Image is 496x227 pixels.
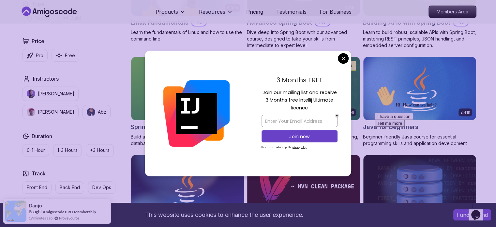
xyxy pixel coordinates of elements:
[246,8,263,16] a: Pricing
[469,201,489,220] iframe: chat widget
[38,109,74,115] p: [PERSON_NAME]
[131,122,205,132] h2: Spring Boot for Beginners
[363,29,476,49] p: Learn to build robust, scalable APIs with Spring Boot, mastering REST principles, JSON handling, ...
[33,75,59,83] h2: Instructors
[38,90,74,97] p: [PERSON_NAME]
[92,184,111,191] p: Dev Ops
[363,134,476,147] p: Beginner-friendly Java course for essential programming skills and application development
[32,170,46,177] h2: Track
[32,37,44,45] h2: Price
[3,30,41,37] button: I have a question
[27,184,47,191] p: Front End
[23,181,52,194] button: Front End
[3,3,120,44] div: 👋Hi! How can we help?I have a questionTell me more
[363,57,476,120] img: Java for Beginners card
[131,29,244,42] p: Learn the fundamentals of Linux and how to use the command line
[3,20,65,24] span: Hi! How can we help?
[43,209,96,214] a: Amigoscode PRO Membership
[363,57,476,147] a: Java for Beginners card2.41hJava for BeginnersBeginner-friendly Java course for essential program...
[90,147,110,154] p: +3 Hours
[83,105,111,119] button: instructor imgAbz
[247,155,360,218] img: Maven Essentials card
[363,155,476,218] img: Advanced Databases card
[276,8,307,16] a: Testimonials
[86,144,114,156] button: +3 Hours
[36,52,43,59] p: Pro
[372,83,489,198] iframe: chat widget
[428,6,476,18] a: Members Area
[29,209,42,214] span: Bought
[429,6,476,18] p: Members Area
[88,181,115,194] button: Dev Ops
[23,49,48,62] button: Pro
[199,8,233,21] button: Resources
[53,144,82,156] button: 1-3 Hours
[27,108,35,116] img: instructor img
[3,37,33,44] button: Tell me more
[29,215,53,221] span: 19 minutes ago
[98,109,106,115] p: Abz
[199,8,225,16] p: Resources
[363,122,418,132] h2: Java for Beginners
[131,57,244,147] a: Spring Boot for Beginners card1.67hNEWSpring Boot for BeginnersBuild a CRUD API with Spring Boot ...
[131,57,244,120] img: Spring Boot for Beginners card
[23,105,79,119] button: instructor img[PERSON_NAME]
[453,209,491,220] button: Accept cookies
[87,108,95,116] img: instructor img
[131,155,244,218] img: Java for Developers card
[5,208,443,222] div: This website uses cookies to enhance the user experience.
[156,8,178,16] p: Products
[29,203,42,208] span: Danjo
[23,87,79,101] button: instructor img[PERSON_NAME]
[23,144,49,156] button: 0-1 Hour
[32,132,52,140] h2: Duration
[3,3,23,24] img: :wave:
[247,29,360,49] p: Dive deep into Spring Boot with our advanced course, designed to take your skills from intermedia...
[52,49,79,62] button: Free
[320,8,352,16] a: For Business
[55,181,84,194] button: Back End
[27,89,35,98] img: instructor img
[5,201,26,222] img: provesource social proof notification image
[57,147,78,154] p: 1-3 Hours
[156,8,186,21] button: Products
[131,134,244,147] p: Build a CRUD API with Spring Boot and PostgreSQL database using Spring Data JPA and Spring AI
[23,198,52,210] button: Full Stack
[59,215,79,221] a: ProveSource
[60,184,80,191] p: Back End
[27,147,45,154] p: 0-1 Hour
[65,52,75,59] p: Free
